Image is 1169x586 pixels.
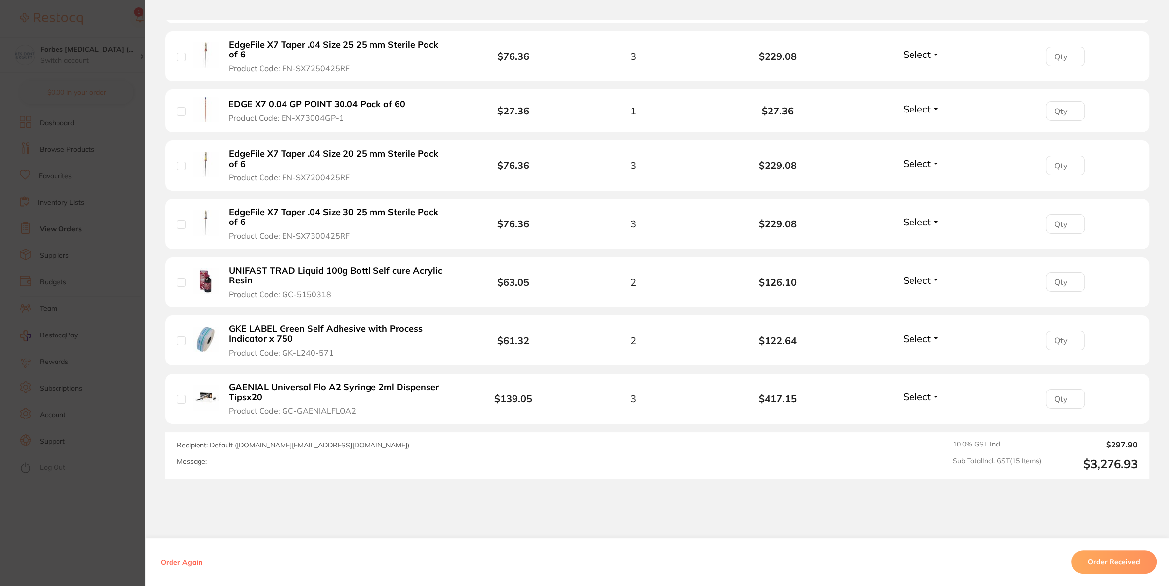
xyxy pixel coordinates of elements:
[903,216,931,228] span: Select
[900,274,942,286] button: Select
[903,157,931,169] span: Select
[228,113,344,122] span: Product Code: EN-X73004GP-1
[630,105,636,116] span: 1
[953,457,1041,471] span: Sub Total Incl. GST ( 15 Items)
[226,265,450,300] button: UNIFAST TRAD Liquid 100g Bottl Self cure Acrylic Resin Product Code: GC-5150318
[193,97,218,122] img: EDGE X7 0.04 GP POINT 30.04 Pack of 60
[1046,156,1085,175] input: Qty
[497,218,529,230] b: $76.36
[177,441,409,449] span: Recipient: Default ( [DOMAIN_NAME][EMAIL_ADDRESS][DOMAIN_NAME] )
[903,333,931,345] span: Select
[193,385,219,411] img: GAENIAL Universal Flo A2 Syringe 2ml Dispenser Tipsx20
[1046,331,1085,350] input: Qty
[900,157,942,169] button: Select
[1049,457,1138,471] output: $3,276.93
[193,42,219,68] img: EdgeFile X7 Taper .04 Size 25 25 mm Sterile Pack of 6
[229,382,447,402] b: GAENIAL Universal Flo A2 Syringe 2ml Dispenser Tipsx20
[630,277,636,288] span: 2
[229,348,334,357] span: Product Code: GK-L240-571
[705,335,849,346] b: $122.64
[1046,214,1085,234] input: Qty
[1046,272,1085,292] input: Qty
[705,51,849,62] b: $229.08
[497,105,529,117] b: $27.36
[177,457,207,466] label: Message:
[193,327,219,352] img: GKE LABEL Green Self Adhesive with Process Indicator x 750
[229,266,447,286] b: UNIFAST TRAD Liquid 100g Bottl Self cure Acrylic Resin
[229,406,356,415] span: Product Code: GC-GAENIALFLOA2
[494,392,532,405] b: $139.05
[900,391,942,403] button: Select
[1046,389,1085,409] input: Qty
[705,160,849,171] b: $229.08
[158,558,205,566] button: Order Again
[630,160,636,171] span: 3
[900,216,942,228] button: Select
[226,99,415,123] button: EDGE X7 0.04 GP POINT 30.04 Pack of 60 Product Code: EN-X73004GP-1
[900,48,942,60] button: Select
[953,440,1041,449] span: 10.0 % GST Incl.
[705,393,849,404] b: $417.15
[226,207,450,241] button: EdgeFile X7 Taper .04 Size 30 25 mm Sterile Pack of 6 Product Code: EN-SX7300425RF
[705,277,849,288] b: $126.10
[497,50,529,62] b: $76.36
[226,39,450,74] button: EdgeFile X7 Taper .04 Size 25 25 mm Sterile Pack of 6 Product Code: EN-SX7250425RF
[226,323,450,358] button: GKE LABEL Green Self Adhesive with Process Indicator x 750 Product Code: GK-L240-571
[903,103,931,115] span: Select
[229,40,447,60] b: EdgeFile X7 Taper .04 Size 25 25 mm Sterile Pack of 6
[497,335,529,347] b: $61.32
[900,103,942,115] button: Select
[229,149,447,169] b: EdgeFile X7 Taper .04 Size 20 25 mm Sterile Pack of 6
[903,274,931,286] span: Select
[193,152,219,177] img: EdgeFile X7 Taper .04 Size 20 25 mm Sterile Pack of 6
[1049,440,1138,449] output: $297.90
[705,105,849,116] b: $27.36
[226,382,450,416] button: GAENIAL Universal Flo A2 Syringe 2ml Dispenser Tipsx20 Product Code: GC-GAENIALFLOA2
[229,324,447,344] b: GKE LABEL Green Self Adhesive with Process Indicator x 750
[193,268,219,294] img: UNIFAST TRAD Liquid 100g Bottl Self cure Acrylic Resin
[497,159,529,171] b: $76.36
[1071,550,1157,574] button: Order Received
[229,207,447,227] b: EdgeFile X7 Taper .04 Size 30 25 mm Sterile Pack of 6
[630,51,636,62] span: 3
[229,173,350,182] span: Product Code: EN-SX7200425RF
[903,391,931,403] span: Select
[193,210,219,236] img: EdgeFile X7 Taper .04 Size 30 25 mm Sterile Pack of 6
[229,231,350,240] span: Product Code: EN-SX7300425RF
[228,99,405,110] b: EDGE X7 0.04 GP POINT 30.04 Pack of 60
[1046,47,1085,66] input: Qty
[1046,101,1085,121] input: Qty
[229,290,331,299] span: Product Code: GC-5150318
[900,333,942,345] button: Select
[903,48,931,60] span: Select
[226,148,450,183] button: EdgeFile X7 Taper .04 Size 20 25 mm Sterile Pack of 6 Product Code: EN-SX7200425RF
[705,218,849,229] b: $229.08
[630,393,636,404] span: 3
[229,64,350,73] span: Product Code: EN-SX7250425RF
[497,276,529,288] b: $63.05
[630,218,636,229] span: 3
[630,335,636,346] span: 2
